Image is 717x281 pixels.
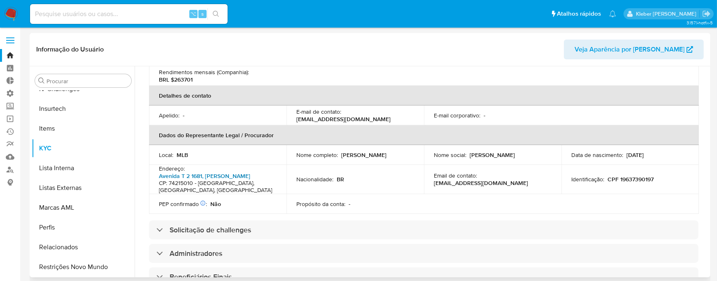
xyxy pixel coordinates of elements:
[159,151,173,159] p: Local :
[296,176,333,183] p: Nacionalidade :
[36,45,104,54] h1: Informação do Usuário
[183,112,184,119] p: -
[564,40,704,59] button: Veja Aparência por [PERSON_NAME]
[32,158,135,178] button: Lista Interna
[207,8,224,20] button: search-icon
[636,10,699,18] p: kleber.bueno@mercadolivre.com
[47,77,128,85] input: Procurar
[159,172,250,180] a: Avenida T 2 1681, [PERSON_NAME]
[149,244,698,263] div: Administradores
[571,151,623,159] p: Data de nascimento :
[32,178,135,198] button: Listas Externas
[296,108,341,115] p: E-mail de contato :
[190,10,196,18] span: ⌥
[341,151,386,159] p: [PERSON_NAME]
[349,200,350,208] p: -
[32,257,135,277] button: Restrições Novo Mundo
[32,99,135,119] button: Insurtech
[296,151,338,159] p: Nome completo :
[210,200,221,208] p: Não
[626,151,644,159] p: [DATE]
[159,68,249,76] p: Rendimentos mensais (Companhia) :
[159,112,179,119] p: Apelido :
[608,176,654,183] p: CPF 19637390197
[32,138,135,158] button: KYC
[32,218,135,237] button: Perfis
[159,165,185,172] p: Endereço :
[32,237,135,257] button: Relacionados
[557,9,601,18] span: Atalhos rápidos
[434,112,480,119] p: E-mail corporativo :
[159,200,207,208] p: PEP confirmado :
[170,249,222,258] h3: Administradores
[575,40,684,59] span: Veja Aparência por [PERSON_NAME]
[32,198,135,218] button: Marcas AML
[434,151,466,159] p: Nome social :
[609,10,616,17] a: Notificações
[296,115,391,123] p: [EMAIL_ADDRESS][DOMAIN_NAME]
[702,9,711,18] a: Sair
[149,125,699,145] th: Dados do Representante Legal / Procurador
[159,76,193,83] p: BRL $263701
[159,180,273,194] h4: CP: 74215010 - [GEOGRAPHIC_DATA], [GEOGRAPHIC_DATA], [GEOGRAPHIC_DATA]
[296,200,345,208] p: Propósito da conta :
[337,176,344,183] p: BR
[32,119,135,138] button: Items
[470,151,515,159] p: [PERSON_NAME]
[201,10,204,18] span: s
[434,179,528,187] p: [EMAIL_ADDRESS][DOMAIN_NAME]
[30,9,228,19] input: Pesquise usuários ou casos...
[484,112,485,119] p: -
[149,86,699,105] th: Detalhes de contato
[149,220,698,239] div: Solicitação de challenges
[170,225,251,234] h3: Solicitação de challenges
[434,172,477,179] p: Email de contato :
[38,77,45,84] button: Procurar
[571,176,604,183] p: Identificação :
[177,151,188,159] p: MLB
